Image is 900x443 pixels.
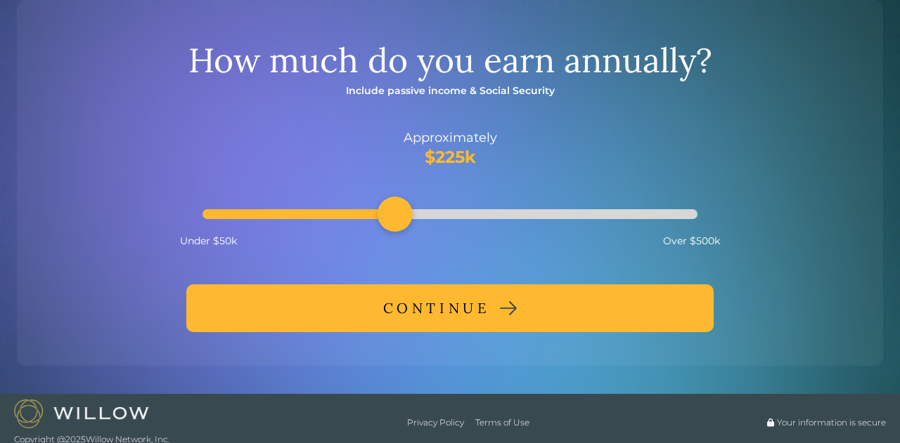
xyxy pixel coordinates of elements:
[663,234,720,249] label: Over $500k
[475,417,529,428] a: Terms of Use
[378,197,413,232] div: Accessibility label
[383,296,490,321] div: CONTINUE
[425,147,476,166] div: $225k
[180,234,237,249] label: Under $50k
[188,39,712,81] div: How much do you earn annually?
[407,417,464,428] a: Privacy Policy
[14,399,149,428] img: Willow logo
[186,284,714,332] button: CONTINUE
[188,81,712,100] div: Include passive income & Social Security
[404,128,497,147] div: Approximately
[777,417,886,428] span: Your information is secure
